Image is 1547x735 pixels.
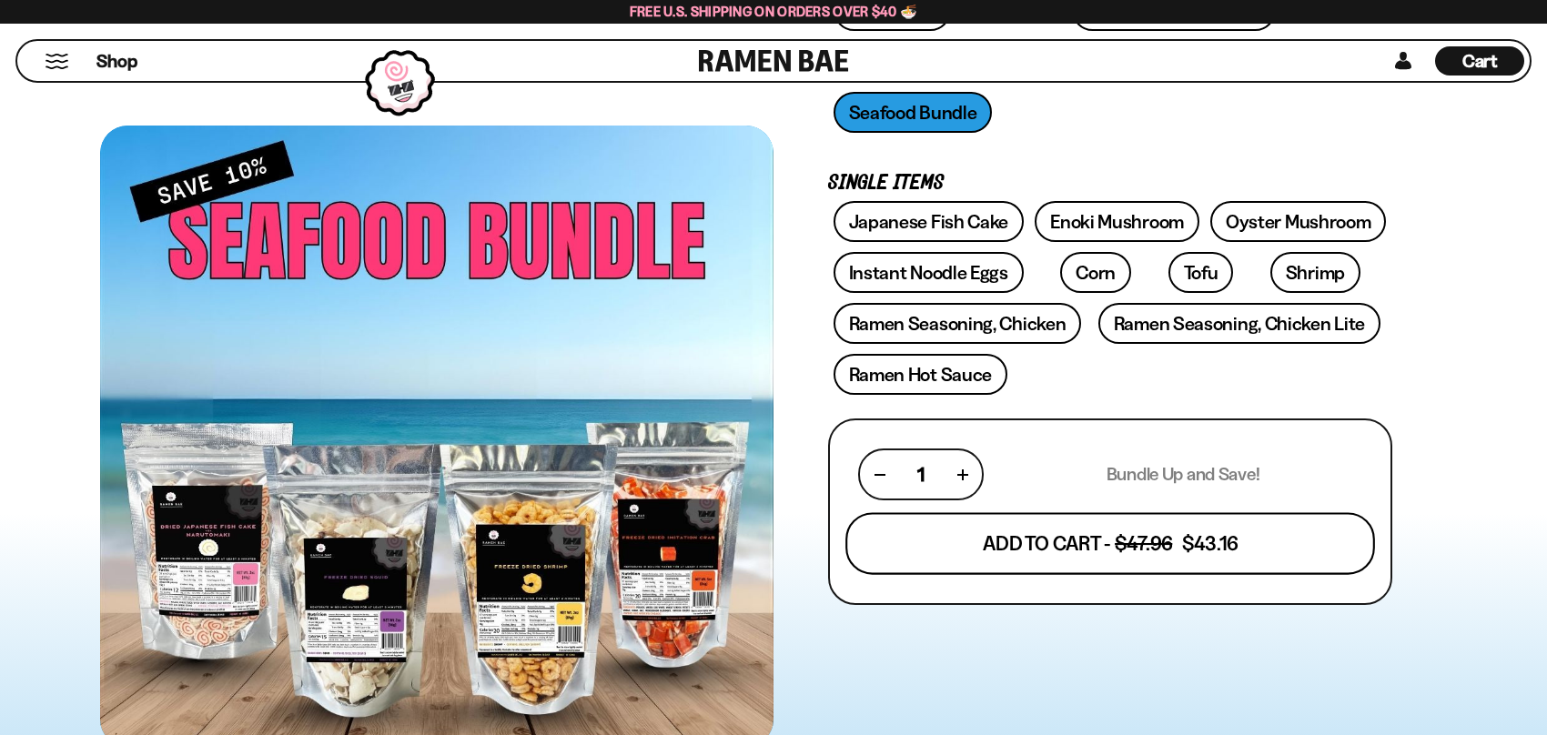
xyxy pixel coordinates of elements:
a: Corn [1060,252,1131,293]
button: Add To Cart - $47.96 $43.16 [845,512,1375,574]
span: 1 [917,463,925,486]
a: Enoki Mushroom [1035,201,1199,242]
span: Shop [96,49,137,74]
a: Shrimp [1270,252,1360,293]
span: Cart [1462,50,1498,72]
p: Single Items [828,175,1392,192]
a: Ramen Seasoning, Chicken Lite [1098,303,1380,344]
a: Japanese Fish Cake [834,201,1025,242]
a: Oyster Mushroom [1210,201,1387,242]
button: Mobile Menu Trigger [45,54,69,69]
a: Ramen Hot Sauce [834,354,1008,395]
a: Instant Noodle Eggs [834,252,1024,293]
a: Tofu [1168,252,1234,293]
span: Free U.S. Shipping on Orders over $40 🍜 [630,3,918,20]
div: Cart [1435,41,1524,81]
a: Shop [96,46,137,76]
p: Bundle Up and Save! [1107,463,1260,486]
a: Ramen Seasoning, Chicken [834,303,1082,344]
